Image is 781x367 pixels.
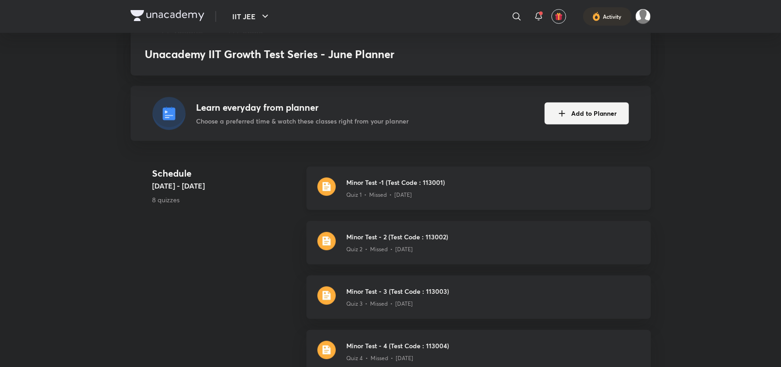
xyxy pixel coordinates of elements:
h5: [DATE] - [DATE] [153,180,299,191]
h3: Unacademy IIT Growth Test Series - June Planner [145,48,504,61]
h3: Minor Test - 4 (Test Code : 113004) [347,341,640,351]
button: avatar [552,9,566,24]
a: quizMinor Test -1 (Test Code : 113001)Quiz 1 • Missed • [DATE] [306,167,651,221]
h4: Learn everyday from planner [197,101,409,114]
h3: Minor Test - 2 (Test Code : 113002) [347,232,640,242]
img: quiz [317,178,336,196]
a: Company Logo [131,10,204,23]
h3: Minor Test -1 (Test Code : 113001) [347,178,640,187]
p: Quiz 1 • Missed • [DATE] [347,191,412,199]
button: IIT JEE [227,7,276,26]
img: quiz [317,232,336,250]
p: Quiz 3 • Missed • [DATE] [347,300,413,308]
img: quiz [317,341,336,359]
img: avatar [555,12,563,21]
img: quiz [317,286,336,305]
img: activity [592,11,601,22]
p: Choose a preferred time & watch these classes right from your planner [197,116,409,126]
p: Quiz 4 • Missed • [DATE] [347,354,414,362]
h4: Schedule [153,167,299,180]
img: ehtesham ansari [635,9,651,24]
a: quizMinor Test - 2 (Test Code : 113002)Quiz 2 • Missed • [DATE] [306,221,651,275]
p: Quiz 2 • Missed • [DATE] [347,245,413,254]
p: 8 quizzes [153,195,299,205]
button: Add to Planner [545,103,629,124]
a: quizMinor Test - 3 (Test Code : 113003)Quiz 3 • Missed • [DATE] [306,275,651,330]
h3: Minor Test - 3 (Test Code : 113003) [347,286,640,296]
img: Company Logo [131,10,204,21]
